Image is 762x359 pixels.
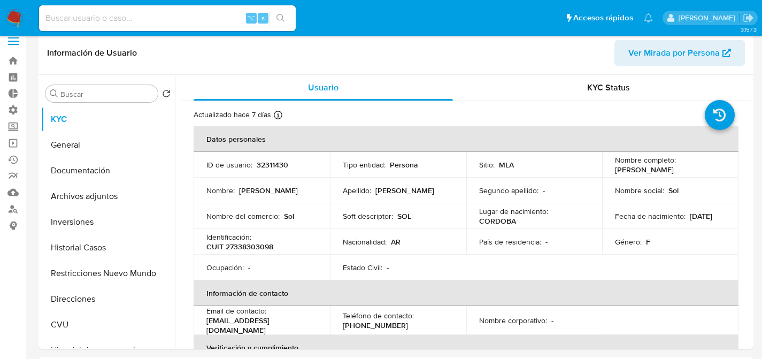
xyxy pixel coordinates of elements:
p: País de residencia : [479,237,541,247]
button: Buscar [50,89,58,98]
p: Persona [390,160,418,170]
button: Volver al orden por defecto [162,89,171,101]
p: Nombre : [206,186,235,195]
p: Email de contacto : [206,306,266,316]
button: Ver Mirada por Persona [614,40,745,66]
span: Accesos rápidos [573,12,633,24]
p: CORDOBA [479,216,516,226]
button: General [41,132,175,158]
p: Sol [668,186,679,195]
button: KYC [41,106,175,132]
p: Nombre corporativo : [479,316,547,325]
p: Sol [284,211,294,221]
p: Nombre social : [615,186,664,195]
p: SOL [397,211,411,221]
p: - [545,237,548,247]
p: Lugar de nacimiento : [479,207,548,216]
button: CVU [41,312,175,338]
span: KYC Status [587,81,630,94]
p: facundo.marin@mercadolibre.com [679,13,739,23]
p: Tipo entidad : [343,160,386,170]
span: s [261,13,265,23]
a: Notificaciones [644,13,653,22]
p: [EMAIL_ADDRESS][DOMAIN_NAME] [206,316,313,335]
p: [PERSON_NAME] [239,186,298,195]
span: Ver Mirada por Persona [628,40,720,66]
p: MLA [499,160,514,170]
button: Historial Casos [41,235,175,261]
input: Buscar usuario o caso... [39,11,296,25]
span: 3.157.3 [741,25,757,34]
button: search-icon [270,11,291,26]
span: ⌥ [247,13,255,23]
span: Usuario [308,81,338,94]
p: Soft descriptor : [343,211,393,221]
p: [PHONE_NUMBER] [343,320,408,330]
p: [DATE] [690,211,712,221]
a: Salir [743,12,754,24]
p: [PERSON_NAME] [375,186,434,195]
p: Nacionalidad : [343,237,387,247]
p: Nombre del comercio : [206,211,280,221]
input: Buscar [60,89,153,99]
th: Información de contacto [194,280,738,306]
p: Sitio : [479,160,495,170]
p: Estado Civil : [343,263,382,272]
p: [PERSON_NAME] [615,165,674,174]
p: 32311430 [257,160,288,170]
button: Restricciones Nuevo Mundo [41,261,175,286]
button: Archivos adjuntos [41,184,175,209]
th: Datos personales [194,126,738,152]
p: ID de usuario : [206,160,252,170]
p: CUIT 27338303098 [206,242,273,251]
p: Actualizado hace 7 días [194,110,271,120]
p: Identificación : [206,232,251,242]
p: Apellido : [343,186,371,195]
p: - [387,263,389,272]
p: Género : [615,237,642,247]
button: Inversiones [41,209,175,235]
p: Fecha de nacimiento : [615,211,686,221]
p: Ocupación : [206,263,244,272]
p: AR [391,237,401,247]
p: Segundo apellido : [479,186,538,195]
p: Teléfono de contacto : [343,311,414,320]
button: Documentación [41,158,175,184]
p: - [543,186,545,195]
p: F [646,237,650,247]
p: - [248,263,250,272]
p: Nombre completo : [615,155,676,165]
button: Direcciones [41,286,175,312]
h1: Información de Usuario [47,48,137,58]
p: - [551,316,553,325]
